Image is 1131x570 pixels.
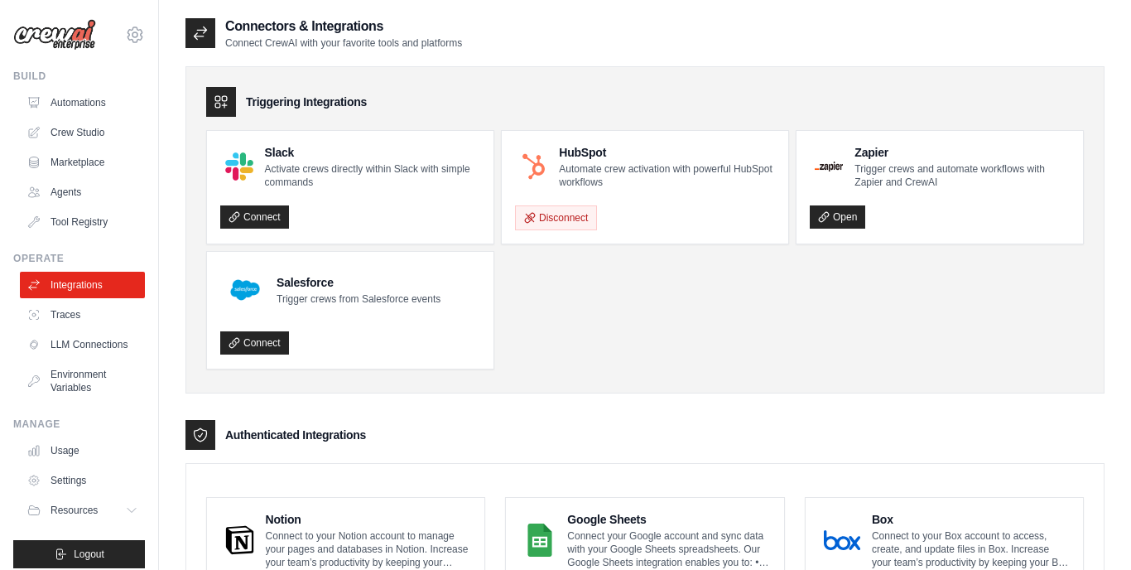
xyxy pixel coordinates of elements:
p: Connect your Google account and sync data with your Google Sheets spreadsheets. Our Google Sheets... [567,529,770,569]
p: Connect to your Box account to access, create, and update files in Box. Increase your team’s prod... [872,529,1070,569]
a: Open [810,205,865,229]
span: Logout [74,548,104,561]
a: Traces [20,302,145,328]
img: Logo [13,19,96,51]
button: Disconnect [515,205,597,230]
p: Automate crew activation with powerful HubSpot workflows [559,162,775,189]
h3: Triggering Integrations [246,94,367,110]
img: Slack Logo [225,152,253,181]
h4: Google Sheets [567,511,770,528]
a: Marketplace [20,149,145,176]
div: Operate [13,252,145,265]
a: Agents [20,179,145,205]
h4: Box [872,511,1070,528]
h4: Zapier [854,144,1070,161]
h3: Authenticated Integrations [225,427,366,443]
p: Trigger crews and automate workflows with Zapier and CrewAI [854,162,1070,189]
h2: Connectors & Integrations [225,17,462,36]
a: Automations [20,89,145,116]
h4: Slack [265,144,480,161]
p: Trigger crews from Salesforce events [277,292,440,306]
img: Zapier Logo [815,162,843,171]
a: Connect [220,205,289,229]
img: Box Logo [824,524,860,557]
button: Logout [13,540,145,568]
img: Salesforce Logo [225,270,265,310]
p: Connect CrewAI with your favorite tools and platforms [225,36,462,50]
div: Manage [13,418,145,431]
a: Integrations [20,272,145,298]
p: Activate crews directly within Slack with simple commands [265,162,480,189]
h4: HubSpot [559,144,775,161]
a: Usage [20,437,145,464]
a: Tool Registry [20,209,145,235]
div: Build [13,70,145,83]
h4: Notion [266,511,472,528]
a: LLM Connections [20,331,145,358]
span: Resources [51,504,98,517]
a: Connect [220,331,289,355]
h4: Salesforce [277,274,440,291]
img: Google Sheets Logo [524,524,556,557]
a: Environment Variables [20,361,145,401]
img: Notion Logo [225,524,254,557]
button: Resources [20,497,145,524]
p: Connect to your Notion account to manage your pages and databases in Notion. Increase your team’s... [266,529,472,569]
a: Settings [20,467,145,494]
a: Crew Studio [20,119,145,146]
img: HubSpot Logo [520,152,547,180]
